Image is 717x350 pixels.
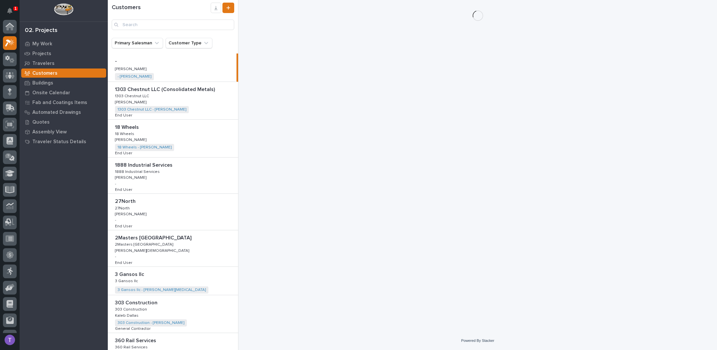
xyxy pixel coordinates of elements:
[32,80,53,86] p: Buildings
[166,38,212,48] button: Customer Type
[32,119,50,125] p: Quotes
[461,339,494,342] a: Powered By Stacker
[115,150,134,156] p: End User
[108,295,238,333] a: 303 Construction303 Construction 303 Construction303 Construction Kaleb DallasKaleb Dallas 303 Co...
[115,66,148,71] p: [PERSON_NAME]
[32,129,67,135] p: Assembly View
[32,41,52,47] p: My Work
[115,99,148,105] p: [PERSON_NAME]
[20,137,108,146] a: Traveler Status Details
[32,51,51,57] p: Projects
[20,107,108,117] a: Automated Drawings
[20,117,108,127] a: Quotes
[108,53,238,82] a: -- [PERSON_NAME][PERSON_NAME] - [PERSON_NAME]
[115,278,139,283] p: 3 Gansos llc
[118,145,171,150] a: 18 Wheels - [PERSON_NAME]
[115,223,134,229] p: End User
[32,139,86,145] p: Traveler Status Details
[115,259,134,265] p: End User
[54,3,73,15] img: Workspace Logo
[108,194,238,230] a: 27North27North 27North27North [PERSON_NAME][PERSON_NAME] -End UserEnd User
[115,136,148,142] p: [PERSON_NAME]
[115,336,157,344] p: 360 Rail Services
[115,168,161,174] p: 1888 Industrial Services
[115,270,145,278] p: 3 Gansos llc
[25,27,57,34] div: 02. Projects
[20,98,108,107] a: Fab and Coatings Items
[32,70,57,76] p: Customers
[115,197,137,205] p: 27North
[118,74,151,79] a: - [PERSON_NAME]
[115,344,149,350] p: 360 Rail Services
[108,82,238,120] a: 1303 Chestnut LLC (Consolidated Metals)1303 Chestnut LLC (Consolidated Metals) 1303 Chestnut LLC1...
[20,127,108,137] a: Assembly View
[118,321,184,325] a: 303 Construction - [PERSON_NAME]
[115,254,116,259] p: -
[115,130,136,136] p: 18 Wheels
[20,68,108,78] a: Customers
[115,161,174,168] p: 1888 Industrial Services
[3,333,17,347] button: users-avatar
[108,158,238,194] a: 1888 Industrial Services1888 Industrial Services 1888 Industrial Services1888 Industrial Services...
[115,306,148,312] p: 303 Construction
[32,90,70,96] p: Onsite Calendar
[115,123,140,130] p: 18 Wheels
[108,267,238,295] a: 3 Gansos llc3 Gansos llc 3 Gansos llc3 Gansos llc 3 Gansos llc - [PERSON_NAME][MEDICAL_DATA]
[20,49,108,58] a: Projects
[112,38,163,48] button: Primary Salesman
[20,58,108,68] a: Travelers
[115,186,134,192] p: End User
[115,312,140,318] p: Kaleb Dallas
[115,112,134,118] p: End User
[115,182,116,186] p: -
[32,100,87,106] p: Fab and Coatings Items
[14,6,17,11] p: 1
[115,57,118,64] p: -
[115,211,148,217] p: [PERSON_NAME]
[108,230,238,267] a: 2Masters [GEOGRAPHIC_DATA]2Masters [GEOGRAPHIC_DATA] 2Masters [GEOGRAPHIC_DATA]2Masters [GEOGRAPH...
[112,4,211,11] h1: Customers
[32,110,81,115] p: Automated Drawings
[115,298,159,306] p: 303 Construction
[20,88,108,98] a: Onsite Calendar
[20,39,108,49] a: My Work
[112,20,234,30] input: Search
[8,8,17,18] div: Notifications1
[118,107,186,112] a: 1303 Chestnut LLC - [PERSON_NAME]
[108,120,238,158] a: 18 Wheels18 Wheels 18 Wheels18 Wheels [PERSON_NAME][PERSON_NAME] 18 Wheels - [PERSON_NAME] End Us...
[20,78,108,88] a: Buildings
[115,218,116,222] p: -
[115,85,216,93] p: 1303 Chestnut LLC (Consolidated Metals)
[115,93,150,99] p: 1303 Chestnut LLC
[115,234,193,241] p: 2Masters [GEOGRAPHIC_DATA]
[3,4,17,18] button: Notifications
[118,288,206,292] a: 3 Gansos llc - [PERSON_NAME][MEDICAL_DATA]
[115,205,131,211] p: 27North
[115,247,190,253] p: [PERSON_NAME][DEMOGRAPHIC_DATA]
[115,174,148,180] p: [PERSON_NAME]
[115,241,174,247] p: 2Masters [GEOGRAPHIC_DATA]
[32,61,55,67] p: Travelers
[115,325,152,331] p: General Contractor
